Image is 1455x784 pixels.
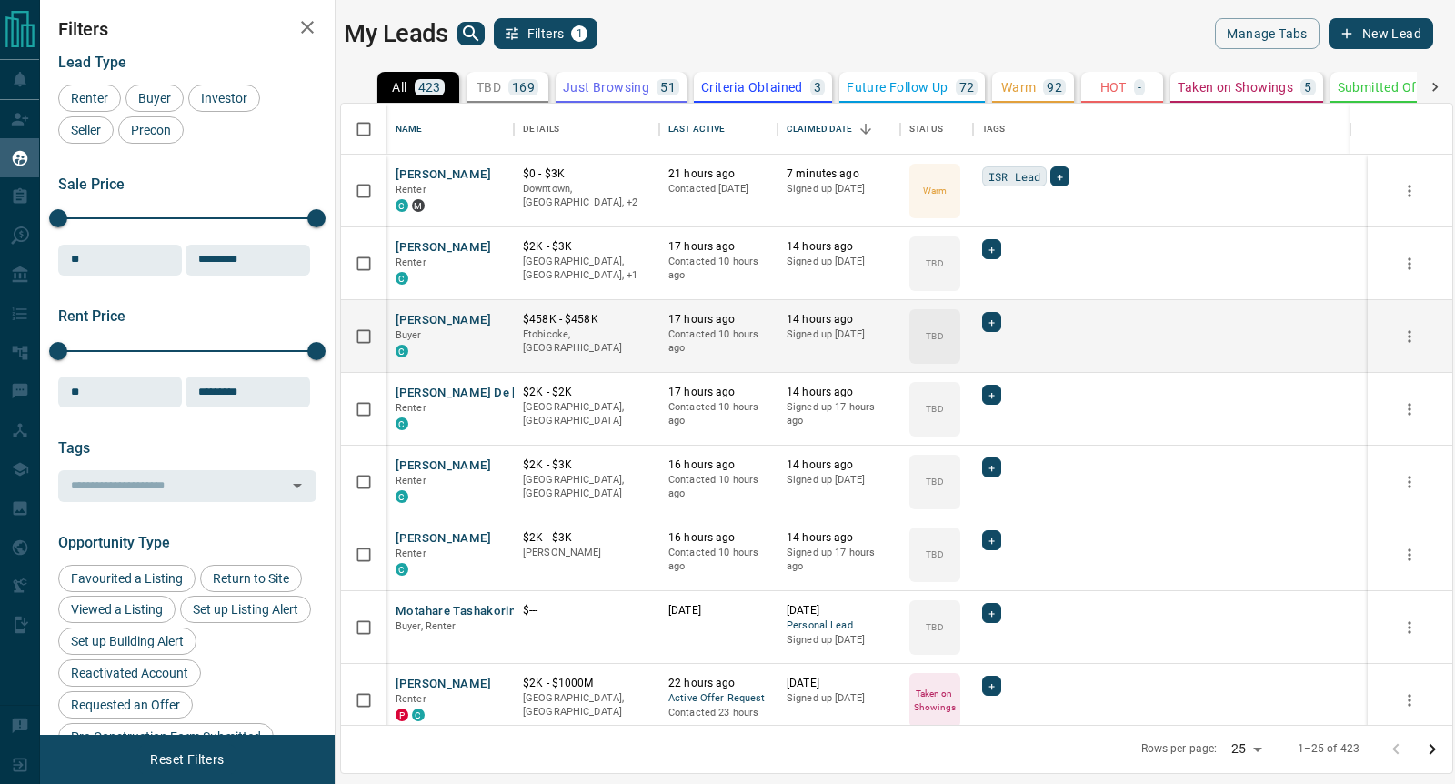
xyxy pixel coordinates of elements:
div: Precon [118,116,184,144]
h2: Filters [58,18,316,40]
p: Contacted 23 hours ago [668,706,768,734]
span: Renter [65,91,115,106]
p: 22 hours ago [668,676,768,691]
div: Status [900,104,973,155]
p: 7 minutes ago [787,166,891,182]
p: $2K - $2K [523,385,650,400]
div: mrloft.ca [412,199,425,212]
p: 14 hours ago [787,312,891,327]
p: Signed up [DATE] [787,255,891,269]
span: Buyer [132,91,177,106]
p: Future Follow Up [847,81,948,94]
p: Signed up [DATE] [787,182,891,196]
p: TBD [926,475,943,488]
p: 1–25 of 423 [1298,741,1360,757]
button: [PERSON_NAME] [396,676,491,693]
p: Submitted Offer [1338,81,1433,94]
div: Name [386,104,514,155]
p: [GEOGRAPHIC_DATA], [GEOGRAPHIC_DATA] [523,400,650,428]
span: + [988,531,995,549]
div: condos.ca [412,709,425,721]
p: $458K - $458K [523,312,650,327]
button: New Lead [1329,18,1433,49]
div: Pre-Construction Form Submitted [58,723,274,750]
p: 14 hours ago [787,385,891,400]
div: + [982,603,1001,623]
div: Requested an Offer [58,691,193,719]
button: more [1396,177,1423,205]
button: [PERSON_NAME] [396,457,491,475]
span: Opportunity Type [58,534,170,551]
div: Set up Building Alert [58,628,196,655]
p: 169 [512,81,535,94]
p: [DATE] [668,603,768,618]
span: Sale Price [58,176,125,193]
div: Last Active [659,104,778,155]
span: Seller [65,123,107,137]
button: more [1396,468,1423,496]
button: search button [457,22,485,45]
button: [PERSON_NAME] [396,166,491,184]
button: more [1396,250,1423,277]
span: + [988,677,995,695]
p: $--- [523,603,650,618]
span: Favourited a Listing [65,571,189,586]
p: Just Browsing [563,81,649,94]
p: 17 hours ago [668,385,768,400]
button: [PERSON_NAME] [396,312,491,329]
div: Buyer [125,85,184,112]
span: Renter [396,548,426,559]
p: $0 - $3K [523,166,650,182]
span: + [1057,167,1063,186]
p: TBD [926,548,943,561]
p: Signed up [DATE] [787,473,891,487]
p: Warm [923,184,947,197]
p: 51 [660,81,676,94]
p: TBD [477,81,501,94]
p: Signed up [DATE] [787,691,891,706]
p: [DATE] [787,676,891,691]
p: [GEOGRAPHIC_DATA], [GEOGRAPHIC_DATA] [523,473,650,501]
p: 16 hours ago [668,457,768,473]
span: Renter [396,402,426,414]
div: + [982,239,1001,259]
button: Open [285,473,310,498]
div: Return to Site [200,565,302,592]
p: Contacted 10 hours ago [668,327,768,356]
button: more [1396,396,1423,423]
p: - [1138,81,1141,94]
p: Signed up 17 hours ago [787,546,891,574]
div: Investor [188,85,260,112]
span: ISR Lead [988,167,1040,186]
div: condos.ca [396,417,408,430]
div: 25 [1224,736,1268,762]
p: Signed up [DATE] [787,327,891,342]
p: TBD [926,256,943,270]
span: + [988,386,995,404]
span: Requested an Offer [65,698,186,712]
p: 14 hours ago [787,530,891,546]
div: + [982,676,1001,696]
p: All [392,81,406,94]
p: Criteria Obtained [701,81,803,94]
span: Renter [396,475,426,487]
div: + [982,457,1001,477]
p: [PERSON_NAME] [523,546,650,560]
div: + [982,530,1001,550]
button: Motahare Tashakorinia [396,603,526,620]
p: Contacted 10 hours ago [668,255,768,283]
span: + [988,240,995,258]
div: Claimed Date [778,104,900,155]
p: Taken on Showings [911,687,958,714]
p: $2K - $3K [523,239,650,255]
div: Renter [58,85,121,112]
div: Last Active [668,104,725,155]
span: Set up Building Alert [65,634,190,648]
p: 21 hours ago [668,166,768,182]
span: Set up Listing Alert [186,602,305,617]
div: Name [396,104,423,155]
p: Midtown | Central, Toronto [523,182,650,210]
button: more [1396,323,1423,350]
div: condos.ca [396,272,408,285]
p: 72 [959,81,975,94]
